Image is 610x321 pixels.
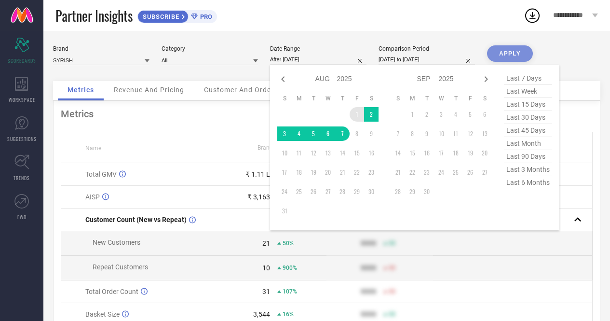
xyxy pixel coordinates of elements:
[68,86,94,94] span: Metrics
[463,126,477,141] td: Fri Sep 12 2025
[8,57,36,64] span: SCORECARDS
[463,107,477,122] td: Fri Sep 05 2025
[391,95,405,102] th: Sunday
[448,146,463,160] td: Thu Sep 18 2025
[85,170,117,178] span: Total GMV
[321,126,335,141] td: Wed Aug 06 2025
[262,288,270,295] div: 31
[277,184,292,199] td: Sun Aug 24 2025
[55,6,133,26] span: Partner Insights
[391,184,405,199] td: Sun Sep 28 2025
[405,184,420,199] td: Mon Sep 29 2025
[283,265,297,271] span: 900%
[247,193,270,201] div: ₹ 3,163
[364,184,379,199] td: Sat Aug 30 2025
[306,126,321,141] td: Tue Aug 05 2025
[420,107,434,122] td: Tue Sep 02 2025
[292,95,306,102] th: Monday
[389,265,395,271] span: 50
[420,95,434,102] th: Tuesday
[270,55,366,65] input: Select date range
[361,310,376,318] div: 9999
[321,165,335,180] td: Wed Aug 20 2025
[389,311,395,318] span: 50
[361,239,376,247] div: 9999
[364,107,379,122] td: Sat Aug 02 2025
[477,126,492,141] td: Sat Sep 13 2025
[277,204,292,218] td: Sun Aug 31 2025
[379,45,475,52] div: Comparison Period
[292,165,306,180] td: Mon Aug 18 2025
[292,184,306,199] td: Mon Aug 25 2025
[335,184,350,199] td: Thu Aug 28 2025
[524,7,541,24] div: Open download list
[477,95,492,102] th: Saturday
[405,95,420,102] th: Monday
[434,95,448,102] th: Wednesday
[277,73,289,85] div: Previous month
[350,126,364,141] td: Fri Aug 08 2025
[477,146,492,160] td: Sat Sep 20 2025
[306,95,321,102] th: Tuesday
[391,146,405,160] td: Sun Sep 14 2025
[292,146,306,160] td: Mon Aug 11 2025
[137,8,217,23] a: SUBSCRIBEPRO
[93,263,148,271] span: Repeat Customers
[389,240,395,247] span: 50
[162,45,258,52] div: Category
[253,310,270,318] div: 3,544
[262,264,270,272] div: 10
[85,216,187,223] span: Customer Count (New vs Repeat)
[292,126,306,141] td: Mon Aug 04 2025
[277,146,292,160] td: Sun Aug 10 2025
[448,165,463,180] td: Thu Sep 25 2025
[14,174,30,181] span: TRENDS
[138,13,182,20] span: SUBSCRIBE
[17,213,27,221] span: FWD
[283,311,294,318] span: 16%
[389,288,395,295] span: 50
[61,108,593,120] div: Metrics
[53,45,149,52] div: Brand
[504,72,552,85] span: last 7 days
[434,107,448,122] td: Wed Sep 03 2025
[420,126,434,141] td: Tue Sep 09 2025
[350,146,364,160] td: Fri Aug 15 2025
[379,55,475,65] input: Select comparison period
[262,239,270,247] div: 21
[277,95,292,102] th: Sunday
[85,193,100,201] span: AISP
[306,165,321,180] td: Tue Aug 19 2025
[405,146,420,160] td: Mon Sep 15 2025
[7,135,37,142] span: SUGGESTIONS
[321,95,335,102] th: Wednesday
[391,165,405,180] td: Sun Sep 21 2025
[350,184,364,199] td: Fri Aug 29 2025
[245,170,270,178] div: ₹ 1.11 L
[504,137,552,150] span: last month
[364,146,379,160] td: Sat Aug 16 2025
[448,95,463,102] th: Thursday
[463,165,477,180] td: Fri Sep 26 2025
[85,288,138,295] span: Total Order Count
[448,126,463,141] td: Thu Sep 11 2025
[364,126,379,141] td: Sat Aug 09 2025
[306,184,321,199] td: Tue Aug 26 2025
[504,85,552,98] span: last week
[9,96,35,103] span: WORKSPACE
[477,165,492,180] td: Sat Sep 27 2025
[321,184,335,199] td: Wed Aug 27 2025
[434,126,448,141] td: Wed Sep 10 2025
[420,165,434,180] td: Tue Sep 23 2025
[405,126,420,141] td: Mon Sep 08 2025
[504,163,552,176] span: last 3 months
[335,95,350,102] th: Thursday
[335,165,350,180] td: Thu Aug 21 2025
[198,13,212,20] span: PRO
[391,126,405,141] td: Sun Sep 07 2025
[463,146,477,160] td: Fri Sep 19 2025
[480,73,492,85] div: Next month
[504,124,552,137] span: last 45 days
[114,86,184,94] span: Revenue And Pricing
[448,107,463,122] td: Thu Sep 04 2025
